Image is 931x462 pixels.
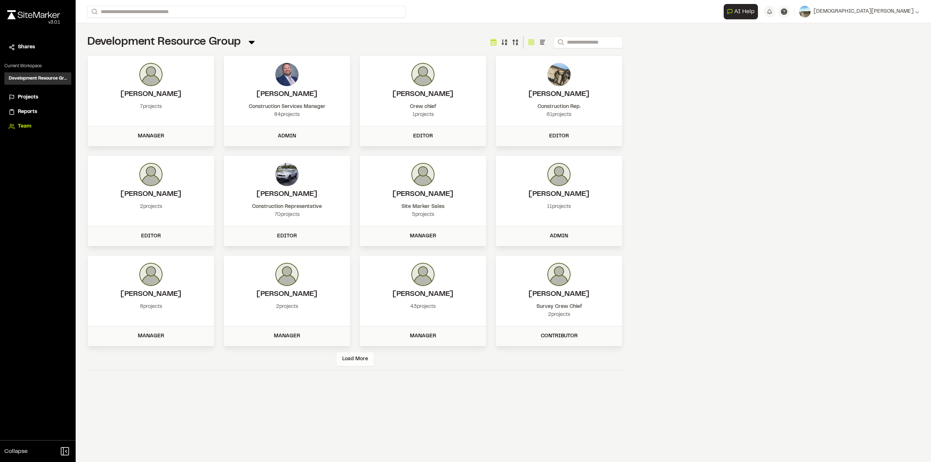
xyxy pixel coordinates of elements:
div: Editor [500,132,618,140]
img: photo [411,263,435,286]
div: 11 projects [503,203,615,211]
h2: Allen Oxendine [95,89,207,100]
h2: Jason Hager [367,289,479,300]
div: Manager [364,232,482,240]
div: Manager [364,332,482,340]
img: photo [547,163,571,186]
img: photo [275,63,299,86]
img: photo [547,263,571,286]
h2: Ryan Lymber [367,89,479,100]
img: photo [275,263,299,286]
div: 2 projects [95,203,207,211]
div: Editor [364,132,482,140]
div: 5 projects [367,211,479,219]
h2: Bill Thompson [367,189,479,200]
img: photo [139,163,163,186]
div: 43 projects [367,303,479,311]
div: Manager [92,332,210,340]
a: Team [9,122,67,130]
div: 70 projects [231,211,343,219]
h3: Development Resource Group [9,75,67,82]
div: Admin [500,232,618,240]
img: photo [547,63,571,86]
div: Oh geez...please don't... [7,19,60,26]
img: photo [139,63,163,86]
div: Load More [336,352,374,366]
span: Collapse [4,447,28,456]
span: Team [18,122,31,130]
img: photo [411,163,435,186]
div: Site Marker Sales [367,203,479,211]
h2: Jake Rosiek [231,89,343,100]
a: Shares [9,43,67,51]
div: Manager [228,332,346,340]
img: rebrand.png [7,10,60,19]
div: Manager [92,132,210,140]
div: Crew chief [367,103,479,111]
span: Reports [18,108,37,116]
button: Search [554,36,567,48]
div: Survey Crew Chief [503,303,615,311]
div: Construction Services Manager [231,103,343,111]
h2: Dillon Hackett [503,89,615,100]
span: Development Resource Group [87,37,241,47]
button: Search [87,6,100,18]
div: Contributor [500,332,618,340]
div: 2 projects [231,303,343,311]
h2: Heath Dawsey [503,289,615,300]
a: Reports [9,108,67,116]
div: 61 projects [503,111,615,119]
img: User [799,6,811,17]
div: Construction Representative [231,203,343,211]
div: 1 projects [367,111,479,119]
a: Projects [9,93,67,101]
h2: reece bonnett [95,189,207,200]
span: AI Help [734,7,755,16]
span: [DEMOGRAPHIC_DATA][PERSON_NAME] [814,8,914,16]
h2: James Baldwin [231,289,343,300]
div: Editor [92,232,210,240]
span: Shares [18,43,35,51]
span: Projects [18,93,38,101]
div: 7 projects [95,103,207,111]
p: Current Workspace [4,63,71,69]
img: photo [139,263,163,286]
div: 8 projects [95,303,207,311]
img: photo [411,63,435,86]
h2: Brandon Wiest [95,289,207,300]
h2: Misty Gutman [503,189,615,200]
div: Admin [228,132,346,140]
div: Editor [228,232,346,240]
div: 2 projects [503,311,615,319]
div: Open AI Assistant [724,4,761,19]
div: 84 projects [231,111,343,119]
button: [DEMOGRAPHIC_DATA][PERSON_NAME] [799,6,919,17]
img: photo [275,163,299,186]
h2: Timothy Clark [231,189,343,200]
button: Open AI Assistant [724,4,758,19]
div: Construction Rep. [503,103,615,111]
